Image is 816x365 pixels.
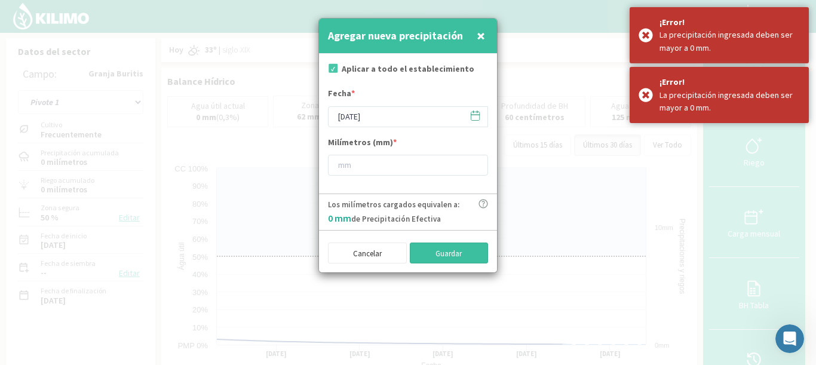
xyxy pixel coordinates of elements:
div: La precipitación ingresada deben ser mayor a 0 mm. [659,89,800,115]
font: 0 mm [328,212,351,224]
font: Cancelar [353,249,382,259]
button: Guardar [410,243,489,263]
font: Milímetros (mm) [328,137,393,148]
font: Fecha [328,88,351,99]
button: Cancelar [328,243,407,263]
font: Los milímetros cargados equivalen a: [328,200,459,210]
font: ¡Error! [659,17,685,27]
font: Guardar [435,249,462,259]
div: ¡Error! [659,16,800,29]
font: Aplicar a todo el establecimiento [342,63,474,74]
div: La precipitación ingresada deben ser mayor a 0 mm. [659,29,800,54]
font: La precipitación ingresada deben ser mayor a 0 mm. [659,29,793,53]
input: mm [328,155,488,176]
font: Agregar nueva precipitación [328,29,463,42]
font: ¡Error! [659,76,685,87]
iframe: Chat en vivo de Intercom [775,324,804,353]
font: × [477,26,485,45]
button: Cerca [474,24,488,48]
div: ¡Error! [659,76,800,88]
font: de Precipitación Efectiva [351,214,441,224]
